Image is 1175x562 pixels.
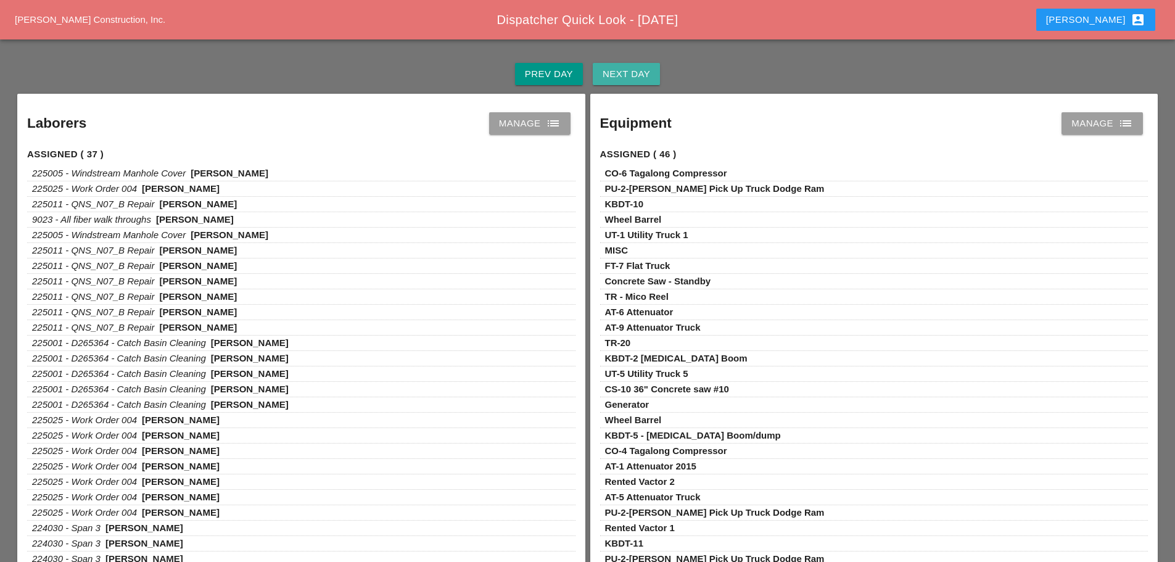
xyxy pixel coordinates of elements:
span: [PERSON_NAME] [142,430,220,440]
span: 225011 - QNS_N07_B Repair [32,291,154,302]
span: 225005 - Windstream Manhole Cover [32,168,186,178]
span: [PERSON_NAME] [105,523,183,533]
span: KBDT-10 [605,199,644,209]
span: KBDT-2 [MEDICAL_DATA] Boom [605,353,748,363]
span: Generator [605,399,649,410]
span: 225025 - Work Order 004 [32,415,137,425]
span: UT-5 Utility Truck 5 [605,368,688,379]
button: Prev Day [515,63,583,85]
span: AT-9 Attenuator Truck [605,322,701,333]
span: 225001 - D265364 - Catch Basin Cleaning [32,337,206,348]
div: Manage [499,116,561,131]
span: Wheel Barrel [605,415,662,425]
span: CS-10 36" Concrete saw #10 [605,384,729,394]
span: [PERSON_NAME] [142,461,220,471]
span: [PERSON_NAME] [142,445,220,456]
span: [PERSON_NAME] [159,199,237,209]
span: [PERSON_NAME] [159,245,237,255]
span: [PERSON_NAME] [159,276,237,286]
span: [PERSON_NAME] [142,492,220,502]
span: 225001 - D265364 - Catch Basin Cleaning [32,384,206,394]
span: 225025 - Work Order 004 [32,476,137,487]
span: TR - Mico Reel [605,291,669,302]
span: 225001 - D265364 - Catch Basin Cleaning [32,368,206,379]
span: MISC [605,245,629,255]
div: Prev Day [525,67,573,81]
span: CO-4 Tagalong Compressor [605,445,727,456]
span: 225001 - D265364 - Catch Basin Cleaning [32,399,206,410]
span: 225025 - Work Order 004 [32,430,137,440]
div: Manage [1071,116,1133,131]
span: 224030 - Span 3 [32,538,101,548]
span: 225025 - Work Order 004 [32,445,137,456]
span: [PERSON_NAME] [211,399,289,410]
span: AT-1 Attenuator 2015 [605,461,696,471]
span: [PERSON_NAME] [142,415,220,425]
h2: Laborers [27,113,86,134]
i: list [546,116,561,131]
h4: Assigned ( 37 ) [27,147,575,162]
a: Manage [1062,112,1143,134]
h2: Equipment [600,113,672,134]
span: FT-7 Flat Truck [605,260,670,271]
span: [PERSON_NAME] [156,214,234,225]
span: 225011 - QNS_N07_B Repair [32,260,154,271]
div: [PERSON_NAME] [1046,12,1145,27]
span: PU-2-[PERSON_NAME] Pick Up Truck Dodge Ram [605,507,825,518]
span: 225025 - Work Order 004 [32,461,137,471]
span: 225011 - QNS_N07_B Repair [32,199,154,209]
i: list [1118,116,1133,131]
span: [PERSON_NAME] [211,368,289,379]
span: 225011 - QNS_N07_B Repair [32,322,154,333]
span: [PERSON_NAME] [142,183,220,194]
span: AT-5 Attenuator Truck [605,492,701,502]
span: [PERSON_NAME] [159,307,237,317]
span: Rented Vactor 2 [605,476,675,487]
span: [PERSON_NAME] [142,507,220,518]
a: Manage [489,112,571,134]
span: Rented Vactor 1 [605,523,675,533]
span: 225005 - Windstream Manhole Cover [32,229,186,240]
span: [PERSON_NAME] [191,168,268,178]
button: [PERSON_NAME] [1036,9,1155,31]
span: Concrete Saw - Standby [605,276,711,286]
span: CO-6 Tagalong Compressor [605,168,727,178]
span: AT-6 Attenuator [605,307,674,317]
span: 9023 - All fiber walk throughs [32,214,151,225]
span: UT-1 Utility Truck 1 [605,229,688,240]
span: KBDT-11 [605,538,644,548]
h4: Assigned ( 46 ) [600,147,1148,162]
span: 224030 - Span 3 [32,523,101,533]
span: [PERSON_NAME] [159,260,237,271]
span: [PERSON_NAME] [159,322,237,333]
a: [PERSON_NAME] Construction, Inc. [15,14,165,25]
span: [PERSON_NAME] [191,229,268,240]
span: [PERSON_NAME] [211,353,289,363]
span: [PERSON_NAME] [211,384,289,394]
span: Wheel Barrel [605,214,662,225]
span: TR-20 [605,337,631,348]
span: KBDT-5 - [MEDICAL_DATA] Boom/dump [605,430,781,440]
span: [PERSON_NAME] [159,291,237,302]
span: Dispatcher Quick Look - [DATE] [497,13,678,27]
span: 225001 - D265364 - Catch Basin Cleaning [32,353,206,363]
span: 225011 - QNS_N07_B Repair [32,276,154,286]
span: [PERSON_NAME] [105,538,183,548]
span: 225011 - QNS_N07_B Repair [32,245,154,255]
i: account_box [1131,12,1145,27]
span: 225011 - QNS_N07_B Repair [32,307,154,317]
span: PU-2-[PERSON_NAME] Pick Up Truck Dodge Ram [605,183,825,194]
div: Next Day [603,67,650,81]
button: Next Day [593,63,660,85]
span: 225025 - Work Order 004 [32,507,137,518]
span: 225025 - Work Order 004 [32,183,137,194]
span: 225025 - Work Order 004 [32,492,137,502]
span: [PERSON_NAME] [211,337,289,348]
span: [PERSON_NAME] [142,476,220,487]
